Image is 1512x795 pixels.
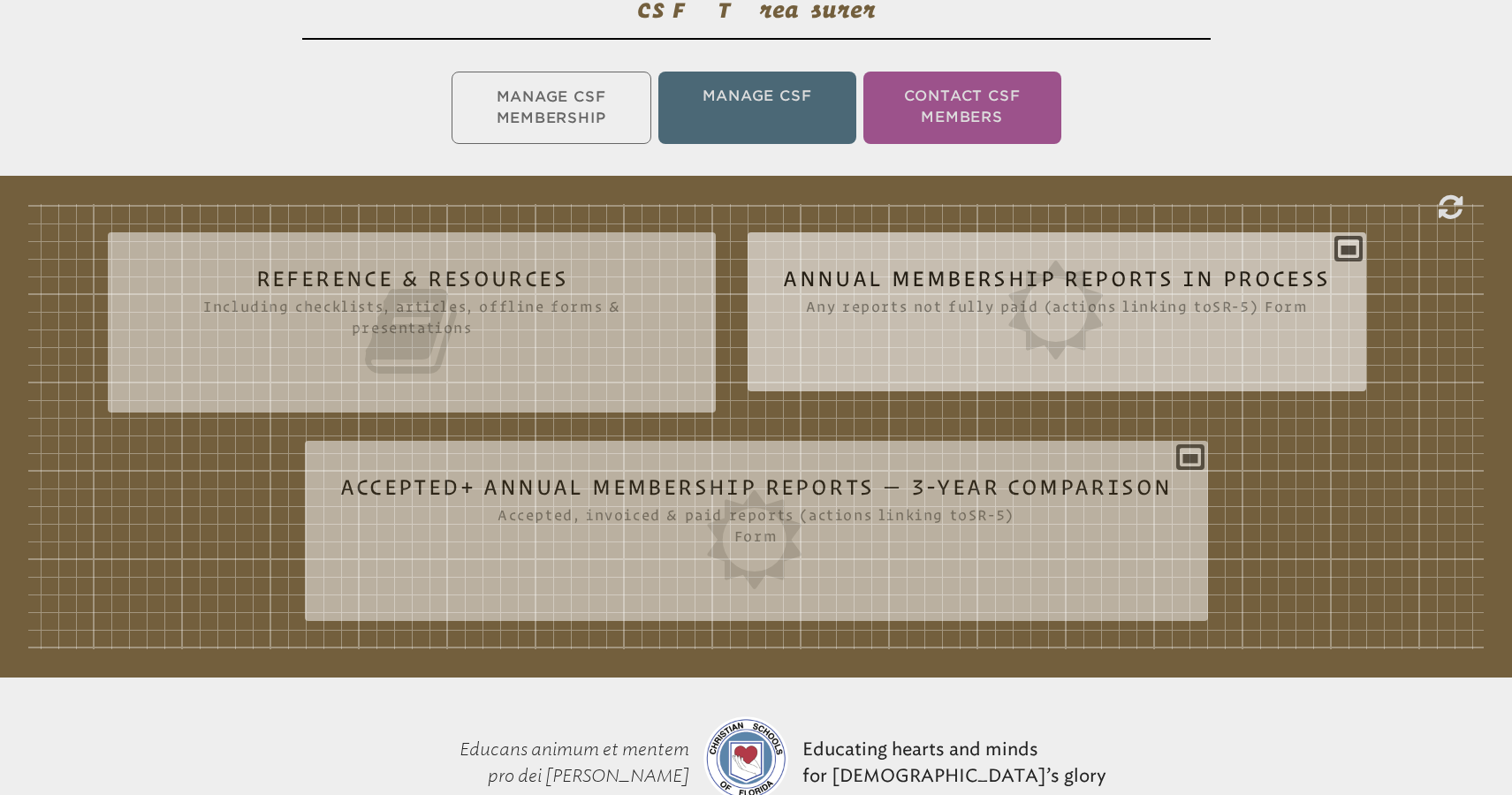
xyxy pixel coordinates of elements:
li: Manage CSF [658,72,856,144]
li: Contact CSF Members [863,72,1061,144]
h2: Reference & Resources [143,268,680,381]
h2: Accepted+ Annual Membership Reports — 3-Year Comparison [340,476,1173,589]
h2: Annual Membership Reports in Process [783,268,1330,360]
